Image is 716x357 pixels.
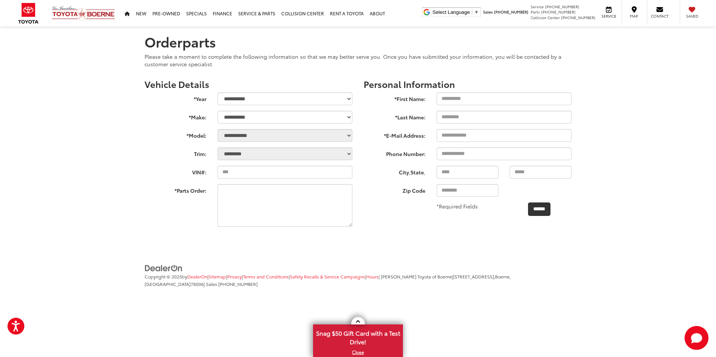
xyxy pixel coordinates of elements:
label: *E-Mail Address: [358,129,431,139]
span: | [207,273,226,280]
span: | [365,273,379,280]
span: 78006 [191,281,204,287]
span: [PHONE_NUMBER] [494,9,528,15]
label: State [410,168,424,176]
label: Zip Code [358,184,431,194]
span: | [242,273,289,280]
h3: Personal Information [364,79,571,89]
img: DealerOn [145,264,183,272]
span: by [182,273,207,280]
span: [GEOGRAPHIC_DATA] [145,281,191,287]
a: DealerOn Home Page [187,273,207,280]
a: DealerOn [145,264,183,271]
span: Parts [531,9,540,15]
label: Phone Number: [358,147,431,158]
span: Boerne, [495,273,511,280]
span: Service [600,13,617,19]
span: Snag $50 Gift Card with a Test Drive! [314,325,402,348]
a: Privacy [227,273,242,280]
label: *Year [139,92,212,103]
label: Trim: [139,147,212,158]
span: Sales [483,9,493,15]
h3: Vehicle Details [145,79,352,89]
span: [PHONE_NUMBER] [541,9,576,15]
p: Please take a moment to complete the following information so that we may better serve you. Once ... [145,53,571,68]
span: Select Language [433,9,470,15]
span: [PHONE_NUMBER] [545,4,579,9]
span: Map [626,13,642,19]
label: VIN#: [139,166,212,176]
span: Contact [651,13,668,19]
label: *First Name: [358,92,431,103]
span: | [PERSON_NAME] Toyota of Boerne [379,273,452,280]
label: *Parts Order: [139,184,212,194]
label: *Model: [139,129,212,139]
span: ▼ [474,9,479,15]
span: Service [531,4,544,9]
a: Select Language​ [433,9,479,15]
a: Safety Recalls & Service Campaigns, Opens in a new tab [290,273,365,280]
div: *Required Fields [431,202,486,210]
span: | Sales: [204,281,258,287]
span: [PHONE_NUMBER] [218,281,258,287]
a: Sitemap [209,273,226,280]
button: Toggle Chat Window [685,326,709,350]
span: Saved [684,13,700,19]
svg: Start Chat [685,326,709,350]
span: [PHONE_NUMBER] [561,15,595,20]
span: | [226,273,242,280]
span: , , [358,166,431,178]
label: *Make: [139,111,212,121]
label: *Last Name: [358,111,431,121]
span: Copyright © 2025 [145,273,182,280]
span: [STREET_ADDRESS], [453,273,495,280]
span: | [289,273,365,280]
label: City [399,168,409,176]
a: Hours [366,273,379,280]
img: Vic Vaughan Toyota of Boerne [52,6,115,21]
span: Collision Center [531,15,560,20]
h1: Orderparts [145,34,571,49]
a: Terms and Conditions [243,273,289,280]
